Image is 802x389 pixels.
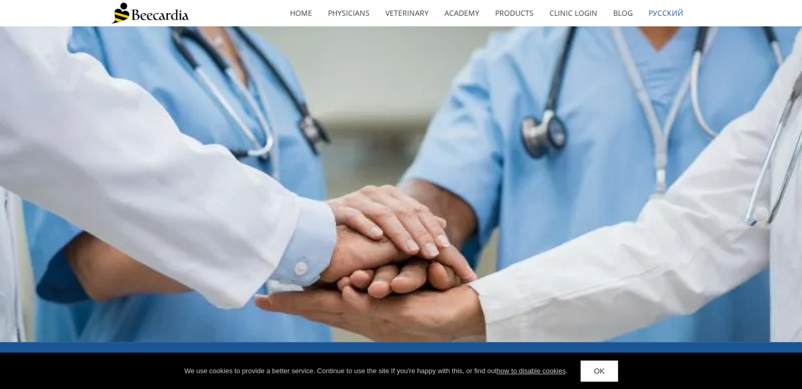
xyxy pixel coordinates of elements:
[378,1,437,25] a: Veterinary
[437,1,487,25] a: Academy
[497,367,566,375] a: how to disable cookies
[111,3,189,24] img: Beecardia
[487,1,542,25] a: Products
[542,1,605,25] a: Clinic Login
[605,1,641,25] a: Blog
[320,1,378,25] a: Physicians
[581,361,617,382] a: OK
[184,366,567,376] div: We use cookies to provide a better service. Continue to use the site If you're happy with this, o...
[641,1,691,25] a: Русский
[282,1,320,25] a: home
